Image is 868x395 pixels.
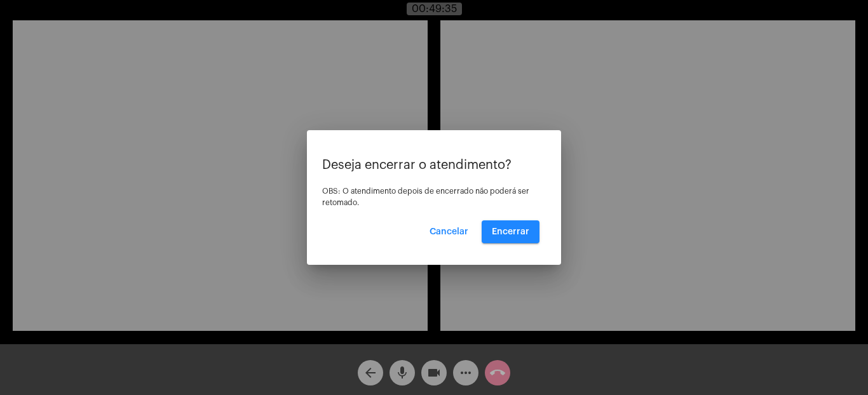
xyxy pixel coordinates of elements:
[482,220,539,243] button: Encerrar
[492,227,529,236] span: Encerrar
[419,220,478,243] button: Cancelar
[322,187,529,206] span: OBS: O atendimento depois de encerrado não poderá ser retomado.
[322,158,546,172] p: Deseja encerrar o atendimento?
[430,227,468,236] span: Cancelar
